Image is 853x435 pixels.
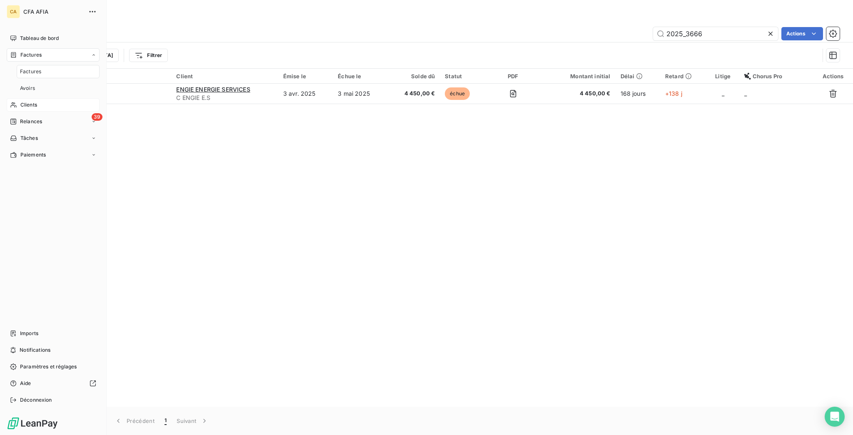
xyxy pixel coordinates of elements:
button: Actions [781,27,823,40]
span: 39 [92,113,102,121]
div: Échue le [338,73,383,80]
span: Avoirs [20,85,35,92]
span: _ [722,90,724,97]
span: Aide [20,380,31,387]
a: Aide [7,377,100,390]
div: Open Intercom Messenger [825,407,845,427]
span: Paiements [20,151,46,159]
div: Solde dû [393,73,435,80]
button: 1 [160,412,172,430]
div: Émise le [283,73,328,80]
button: Précédent [109,412,160,430]
span: Factures [20,68,41,75]
span: Clients [20,101,37,109]
span: Imports [20,330,38,337]
div: Actions [818,73,848,80]
span: _ [744,90,747,97]
div: Délai [621,73,655,80]
span: Relances [20,118,42,125]
span: Déconnexion [20,396,52,404]
span: Notifications [20,346,50,354]
span: Factures [20,51,42,59]
span: Tableau de bord [20,35,59,42]
div: CA [7,5,20,18]
div: PDF [492,73,534,80]
span: 4 450,00 € [393,89,435,98]
button: Filtrer [129,49,167,62]
td: 3 avr. 2025 [278,84,333,104]
div: Chorus Pro [744,73,808,80]
span: 4 450,00 € [544,89,611,98]
span: 1 [165,417,167,425]
span: Paramètres et réglages [20,363,77,370]
img: Logo LeanPay [7,417,58,430]
button: Suivant [172,412,214,430]
div: Retard [665,73,702,80]
span: ENGIE ENERGIE SERVICES [176,86,250,93]
span: CFA AFIA [23,8,83,15]
div: Montant initial [544,73,611,80]
span: Tâches [20,134,38,142]
span: C ENGIE E.S [176,94,273,102]
div: Litige [712,73,734,80]
span: +138 j [665,90,682,97]
td: 3 mai 2025 [333,84,388,104]
input: Rechercher [653,27,778,40]
td: 168 jours [616,84,660,104]
div: Client [176,73,273,80]
div: Statut [445,73,482,80]
span: échue [445,87,470,100]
